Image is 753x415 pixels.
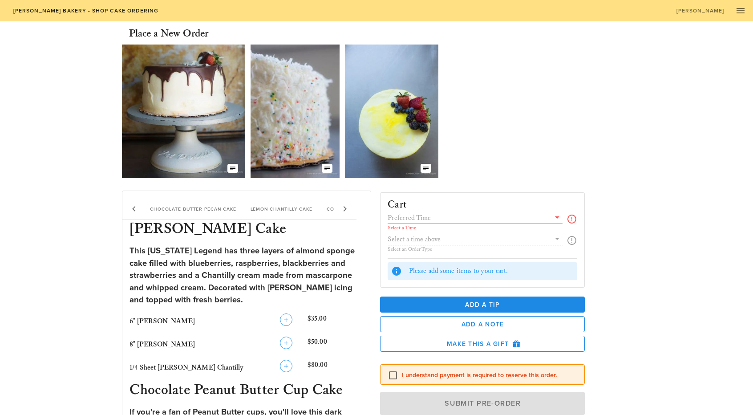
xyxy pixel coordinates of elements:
a: [PERSON_NAME] [670,4,730,17]
label: I understand payment is required to reserve this order. [402,371,577,380]
a: [PERSON_NAME] Bakery - Shop Cake Ordering [7,4,164,17]
div: Chocolate Butter Pecan Cake [143,198,243,220]
div: Please add some items to your cart. [409,266,574,276]
span: 1/4 Sheet [PERSON_NAME] Chantilly [130,363,243,372]
img: adomffm5ftbblbfbeqkk.jpg [122,45,246,178]
img: qzl0ivbhpoir5jt3lnxe.jpg [251,45,340,178]
button: Make this a Gift [380,336,585,352]
div: $50.00 [306,335,365,354]
span: Submit Pre-Order [390,399,575,408]
div: This [US_STATE] Legend has three layers of almond sponge cake filled with blueberries, raspberrie... [130,245,364,306]
img: vfgkldhn9pjhkwzhnerr.webp [345,45,438,178]
div: $35.00 [306,312,365,331]
span: Add a Note [388,321,577,328]
h3: [PERSON_NAME] Cake [128,220,366,240]
span: [PERSON_NAME] [676,8,725,14]
input: Preferred Time [388,212,550,224]
span: 8" [PERSON_NAME] [130,340,195,349]
span: 6" [PERSON_NAME] [130,317,195,325]
span: Make this a Gift [388,340,577,348]
span: [PERSON_NAME] Bakery - Shop Cake Ordering [12,8,158,14]
div: Lemon Chantilly Cake [243,198,320,220]
span: Add a Tip [387,301,578,309]
div: $80.00 [306,358,365,378]
button: Add a Note [380,316,585,332]
div: Select a Time [388,225,563,231]
h3: Cart [388,200,407,210]
div: Coconut Cream Cake [320,198,394,220]
button: Submit Pre-Order [380,392,585,415]
button: Add a Tip [380,297,585,313]
h3: Place a New Order [129,27,208,41]
h3: Chocolate Peanut Butter Cup Cake [128,381,366,401]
